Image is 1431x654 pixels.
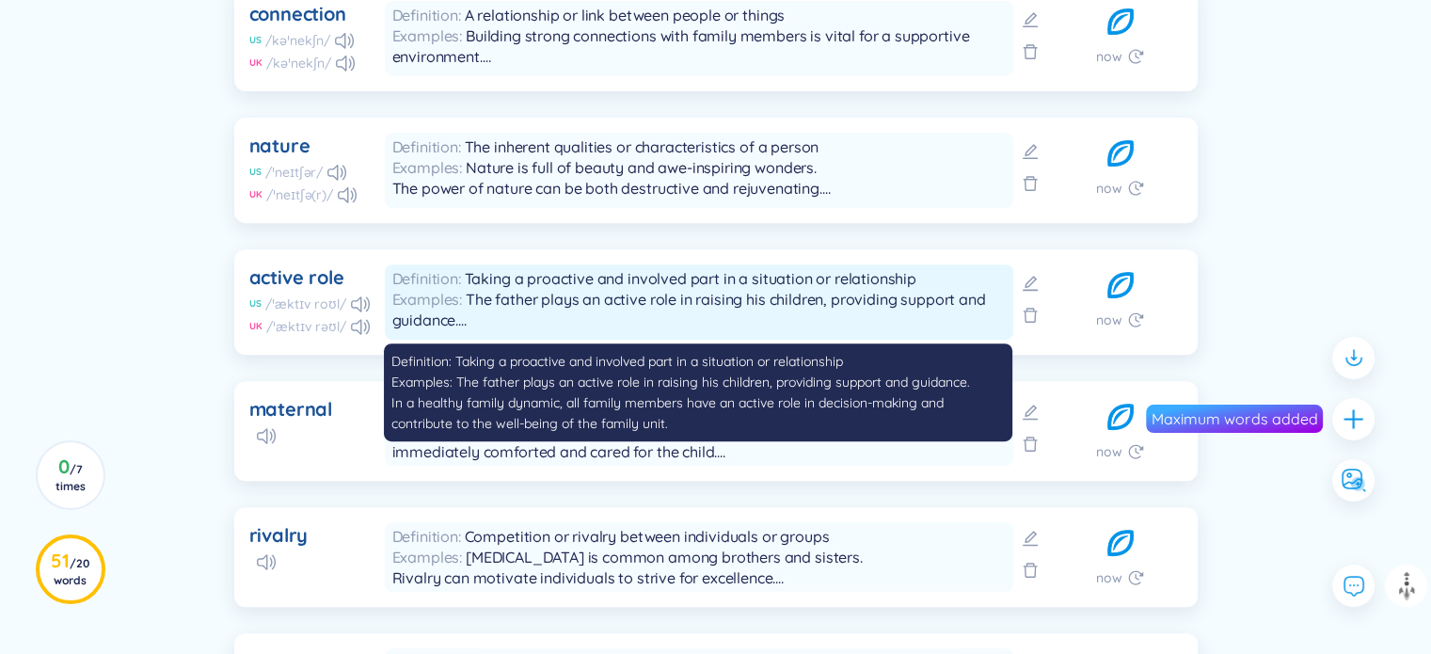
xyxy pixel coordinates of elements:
div: US [249,166,262,179]
span: Definition [392,137,465,156]
div: US [249,34,262,47]
span: now [1096,567,1122,588]
div: maternal [249,396,332,423]
div: /kəˈnekʃn/ [265,31,332,50]
span: now [1096,310,1122,330]
div: connection [249,1,346,27]
span: [MEDICAL_DATA] is common among brothers and sisters. Rivalry can motivate individuals to strive f... [392,548,1001,649]
div: nature [249,133,310,159]
span: Examples [392,26,466,45]
span: The father plays an active role in raising his children, providing support and guidance. In a hea... [392,290,995,371]
span: Competition or rivalry between individuals or groups [465,527,830,546]
img: to top [1391,571,1422,601]
div: /ˈneɪtʃə(r)/ [266,185,334,204]
span: / 7 times [56,462,86,493]
span: Definition [392,6,465,24]
div: active role [249,264,344,291]
span: Definition [392,527,465,546]
span: now [1096,46,1122,67]
h3: 51 [49,553,91,587]
div: /kəˈnekʃn/ [266,54,333,72]
span: Examples [392,548,466,566]
span: Nature is full of beauty and awe-inspiring wonders. The power of nature can be both destructive a... [392,158,990,260]
div: Definition: Taking a proactive and involved part in a situation or relationship Examples: The fat... [384,343,1012,441]
h3: 0 [49,459,91,493]
div: UK [249,320,262,333]
div: /ˈneɪtʃər/ [265,163,325,182]
div: /ˈæktɪv rəʊl/ [266,317,347,336]
div: /ˈæktɪv roʊl/ [265,295,347,313]
span: now [1096,441,1122,462]
span: now [1096,178,1122,199]
span: The inherent qualities or characteristics of a person [465,137,819,156]
div: UK [249,188,262,201]
span: Definition [392,269,465,288]
span: / 20 words [54,556,89,587]
span: Taking a proactive and involved part in a situation or relationship [465,269,916,288]
span: A relationship or link between people or things [465,6,785,24]
span: Examples [392,290,466,309]
div: UK [249,56,262,70]
span: Examples [392,158,466,177]
span: Building strong connections with family members is vital for a supportive environment. Humans hav... [392,26,970,149]
span: plus [1342,407,1365,431]
div: US [249,297,262,311]
div: rivalry [249,522,309,549]
span: The maternal instinct kicked in when she saw the baby crying, and she immediately comforted and c... [392,422,977,482]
